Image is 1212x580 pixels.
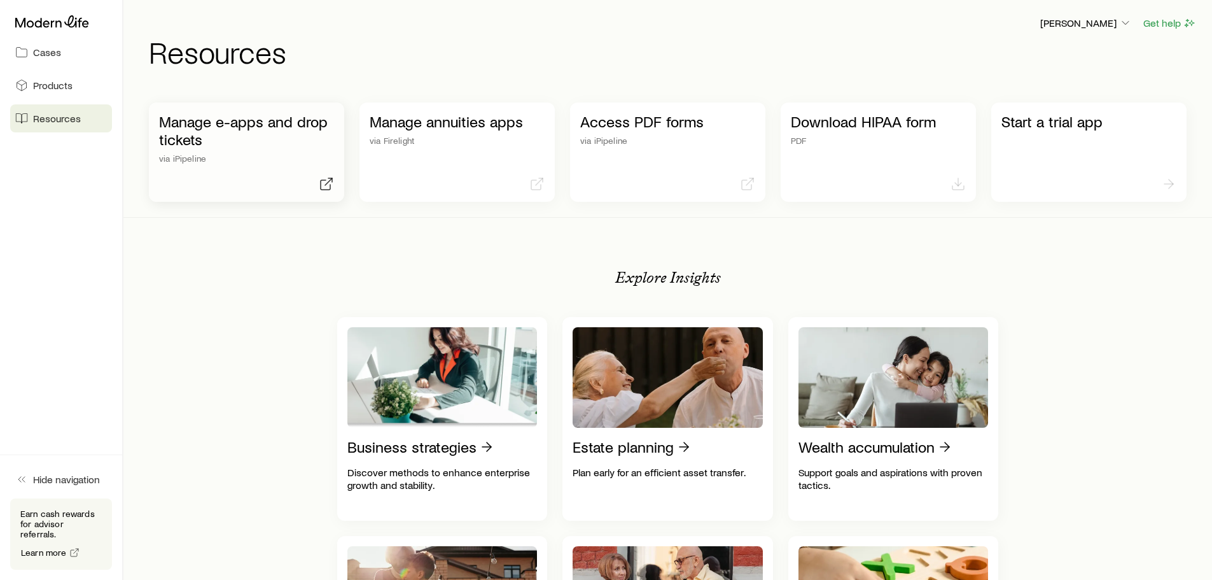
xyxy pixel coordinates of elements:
p: via iPipeline [159,153,334,164]
p: Access PDF forms [580,113,755,131]
p: Plan early for an efficient asset transfer. [573,466,763,479]
button: Hide navigation [10,465,112,493]
img: Business strategies [347,327,538,428]
p: Estate planning [573,438,674,456]
span: Cases [33,46,61,59]
a: Download HIPAA formPDF [781,103,976,202]
p: [PERSON_NAME] [1040,17,1132,29]
p: Support goals and aspirations with proven tactics. [798,466,989,492]
img: Estate planning [573,327,763,428]
span: Hide navigation [33,473,100,486]
p: PDF [791,136,966,146]
p: Manage e-apps and drop tickets [159,113,334,148]
span: Products [33,79,73,92]
img: Wealth accumulation [798,327,989,428]
h1: Resources [149,36,1197,67]
button: [PERSON_NAME] [1040,16,1132,31]
a: Business strategiesDiscover methods to enhance enterprise growth and stability. [337,317,548,521]
span: Learn more [21,548,67,557]
p: Download HIPAA form [791,113,966,131]
a: Cases [10,38,112,66]
p: Business strategies [347,438,477,456]
a: Wealth accumulationSupport goals and aspirations with proven tactics. [788,317,999,521]
span: Resources [33,112,81,125]
p: Wealth accumulation [798,438,935,456]
p: Start a trial app [1001,113,1176,131]
a: Estate planningPlan early for an efficient asset transfer. [562,317,773,521]
button: Get help [1143,16,1197,31]
p: via iPipeline [580,136,755,146]
div: Earn cash rewards for advisor referrals.Learn more [10,499,112,570]
p: via Firelight [370,136,545,146]
p: Explore Insights [615,269,721,286]
p: Earn cash rewards for advisor referrals. [20,509,102,539]
p: Manage annuities apps [370,113,545,131]
a: Products [10,71,112,99]
p: Discover methods to enhance enterprise growth and stability. [347,466,538,492]
a: Resources [10,104,112,132]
